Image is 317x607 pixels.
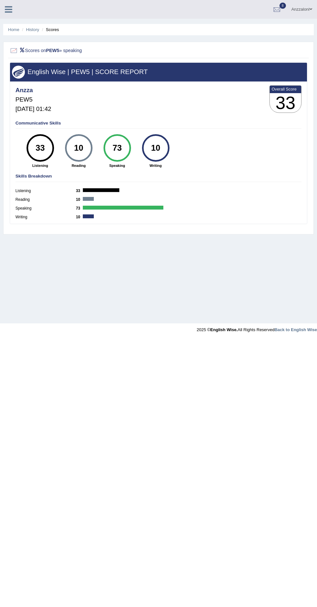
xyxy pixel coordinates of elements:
[272,87,300,92] b: Overall Score
[76,197,83,202] b: 10
[197,323,317,333] div: 2025 © All Rights Reserved
[12,68,305,75] h3: English Wise | PEW5 | SCORE REPORT
[76,189,83,193] b: 33
[16,197,76,203] label: Reading
[16,206,76,211] label: Speaking
[16,106,51,113] h5: [DATE] 01:42
[24,163,57,168] strong: Listening
[16,188,76,194] label: Listening
[8,27,19,32] a: Home
[76,215,83,219] b: 10
[146,136,166,160] div: 10
[16,87,51,94] h4: Anzza
[16,96,51,103] h5: PEW5
[101,163,134,168] strong: Speaking
[46,48,59,53] b: PEW5
[16,121,302,126] h4: Communicative Skills
[270,93,301,113] h3: 33
[40,27,59,33] li: Scores
[62,163,95,168] strong: Reading
[12,66,25,79] img: wings.png
[139,163,172,168] strong: Writing
[279,3,286,9] span: 8
[107,136,127,160] div: 73
[16,174,302,179] h4: Skills Breakdown
[76,206,83,211] b: 73
[10,47,194,55] h2: Scores on » speaking
[69,136,89,160] div: 10
[26,27,39,32] a: History
[210,327,237,332] strong: English Wise.
[16,214,76,220] label: Writing
[275,327,317,332] a: Back to English Wise
[30,136,50,160] div: 33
